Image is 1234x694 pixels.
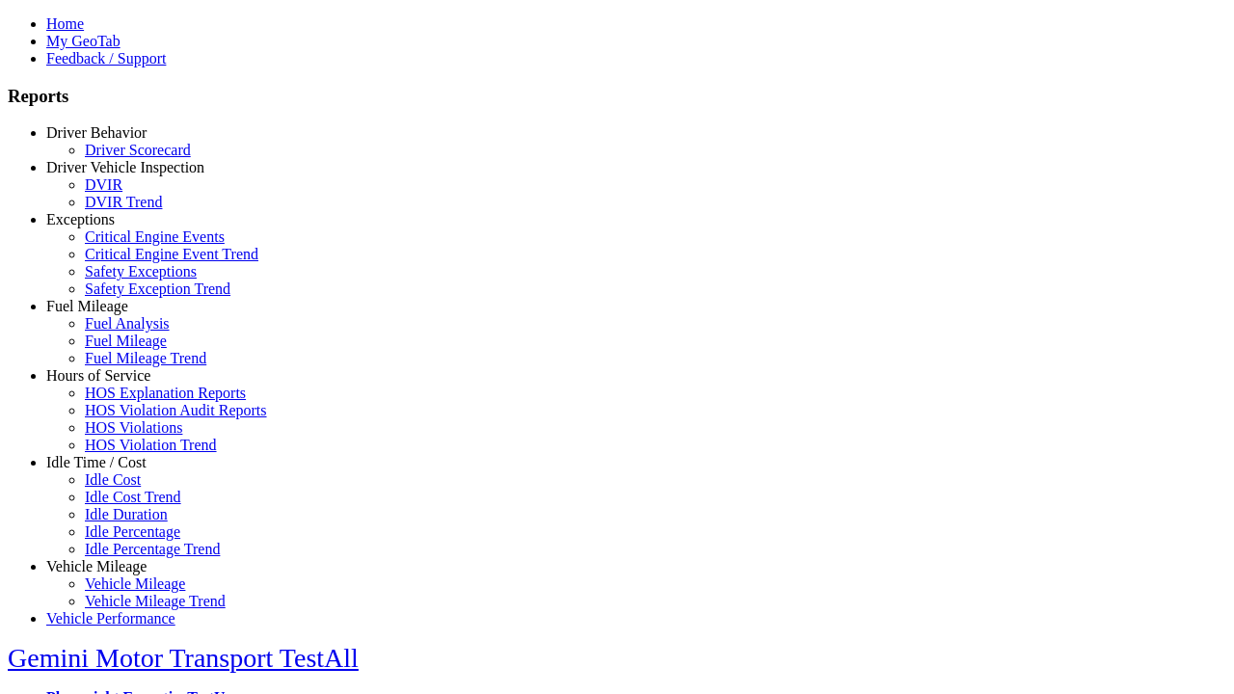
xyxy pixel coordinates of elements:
[85,228,225,245] a: Critical Engine Events
[85,194,162,210] a: DVIR Trend
[85,333,167,349] a: Fuel Mileage
[85,523,180,540] a: Idle Percentage
[8,643,359,673] a: Gemini Motor Transport TestAll
[85,419,182,436] a: HOS Violations
[46,50,166,67] a: Feedback / Support
[46,610,175,627] a: Vehicle Performance
[46,15,84,32] a: Home
[85,385,246,401] a: HOS Explanation Reports
[85,489,181,505] a: Idle Cost Trend
[46,558,147,574] a: Vehicle Mileage
[85,246,258,262] a: Critical Engine Event Trend
[85,471,141,488] a: Idle Cost
[85,350,206,366] a: Fuel Mileage Trend
[85,142,191,158] a: Driver Scorecard
[46,33,121,49] a: My GeoTab
[85,575,185,592] a: Vehicle Mileage
[85,506,168,522] a: Idle Duration
[46,211,115,227] a: Exceptions
[85,280,230,297] a: Safety Exception Trend
[85,263,197,280] a: Safety Exceptions
[85,315,170,332] a: Fuel Analysis
[8,86,1226,107] h3: Reports
[85,593,226,609] a: Vehicle Mileage Trend
[46,298,128,314] a: Fuel Mileage
[46,159,204,175] a: Driver Vehicle Inspection
[85,437,217,453] a: HOS Violation Trend
[85,176,122,193] a: DVIR
[46,454,147,470] a: Idle Time / Cost
[46,367,150,384] a: Hours of Service
[85,402,267,418] a: HOS Violation Audit Reports
[46,124,147,141] a: Driver Behavior
[85,541,220,557] a: Idle Percentage Trend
